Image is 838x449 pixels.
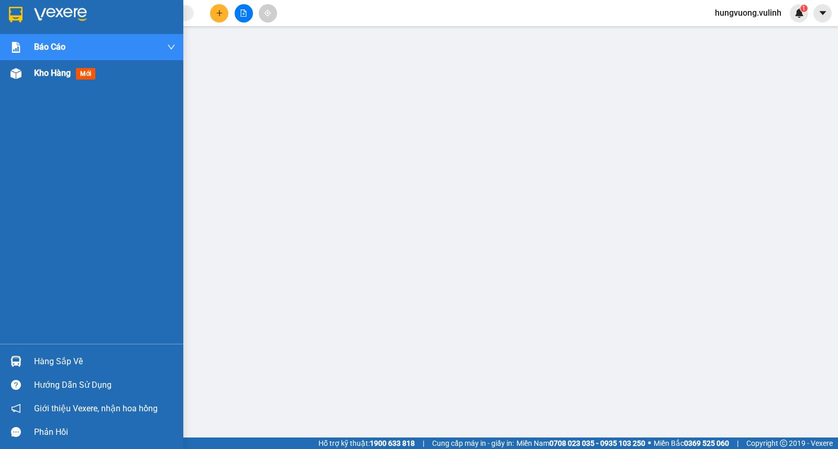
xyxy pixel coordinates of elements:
span: ⚪️ [648,441,651,445]
span: Hỗ trợ kỹ thuật: [318,437,415,449]
span: caret-down [818,8,828,18]
div: Hàng sắp về [34,354,175,369]
span: plus [216,9,223,17]
strong: 1900 633 818 [370,439,415,447]
span: hungvuong.vulinh [707,6,790,19]
span: Kho hàng [34,68,71,78]
span: question-circle [11,380,21,390]
button: file-add [235,4,253,23]
button: plus [210,4,228,23]
strong: 0708 023 035 - 0935 103 250 [549,439,645,447]
div: Phản hồi [34,424,175,440]
sup: 1 [800,5,808,12]
span: Giới thiệu Vexere, nhận hoa hồng [34,402,158,415]
div: Hướng dẫn sử dụng [34,377,175,393]
img: warehouse-icon [10,68,21,79]
span: copyright [780,440,787,447]
span: 1 [802,5,806,12]
span: | [423,437,424,449]
span: message [11,427,21,437]
img: logo-vxr [9,7,23,23]
span: mới [76,68,95,80]
button: caret-down [813,4,832,23]
span: notification [11,403,21,413]
span: file-add [240,9,247,17]
img: solution-icon [10,42,21,53]
span: Miền Bắc [654,437,729,449]
span: | [737,437,738,449]
span: Cung cấp máy in - giấy in: [432,437,514,449]
button: aim [259,4,277,23]
span: Báo cáo [34,40,65,53]
img: icon-new-feature [795,8,804,18]
span: down [167,43,175,51]
span: Miền Nam [516,437,645,449]
strong: 0369 525 060 [684,439,729,447]
img: warehouse-icon [10,356,21,367]
span: aim [264,9,271,17]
